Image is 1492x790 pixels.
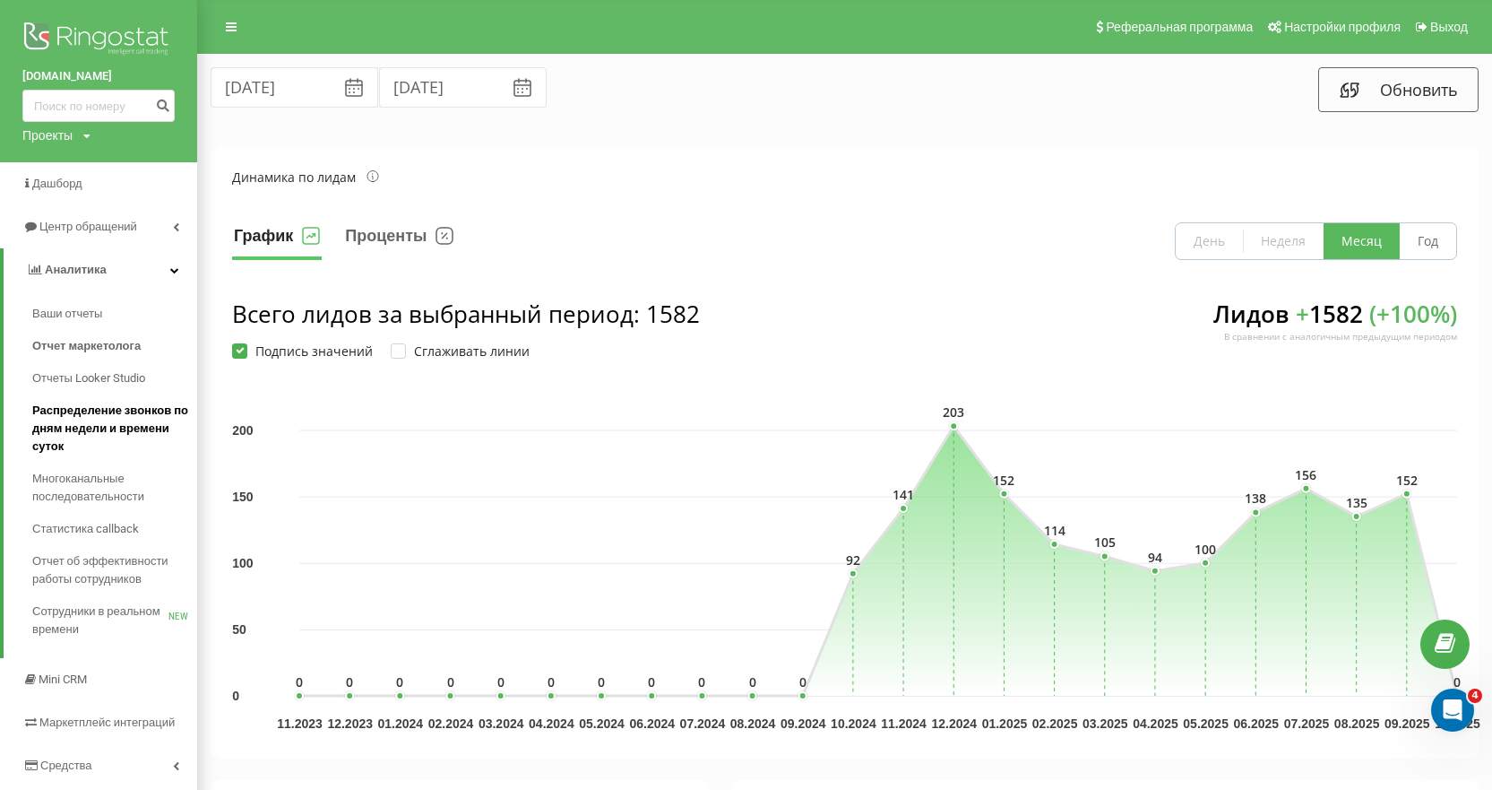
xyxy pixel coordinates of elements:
text: 156 [1295,466,1316,483]
span: Отчет маркетолога [32,337,141,355]
text: 08.2025 [1334,716,1380,731]
text: 0 [799,673,806,690]
text: 0 [598,673,605,690]
label: Подпись значений [232,343,373,359]
a: Ваши отчеты [32,298,197,330]
button: Месяц [1324,223,1400,259]
text: 09.2025 [1384,716,1430,731]
span: Аналитика [45,263,107,276]
a: Отчеты Looker Studio [32,362,197,395]
text: 01.2024 [378,716,424,731]
input: Поиск по номеру [22,90,175,122]
span: Средства [40,759,92,772]
text: 05.2025 [1183,716,1229,731]
text: 200 [232,423,254,438]
div: Всего лидов за выбранный период : 1582 [232,298,700,330]
text: 152 [1396,472,1418,489]
text: 100 [232,556,254,570]
button: Обновить [1318,67,1479,112]
text: 0 [749,673,756,690]
span: Распределение звонков по дням недели и времени суток [32,402,188,456]
span: Многоканальные последовательности [32,470,188,506]
img: Ringostat logo [22,18,175,63]
text: 03.2024 [479,716,524,731]
span: Выход [1430,20,1468,34]
text: 135 [1346,494,1367,511]
text: 203 [943,404,964,421]
text: 06.2025 [1233,716,1279,731]
div: В сравнении с аналогичным предыдущим периодом [1213,330,1457,343]
text: 0 [1453,673,1461,690]
span: Статистика callback [32,520,139,538]
text: 141 [893,486,914,503]
span: Ваши отчеты [32,305,102,323]
span: + [1296,298,1309,330]
text: 0 [698,673,705,690]
text: 0 [648,673,655,690]
text: 138 [1245,490,1266,507]
a: Многоканальные последовательности [32,463,197,513]
span: Маркетплейс интеграций [39,716,175,729]
button: Проценты [343,222,455,260]
text: 01.2025 [982,716,1028,731]
span: Настройки профиля [1284,20,1401,34]
span: ( + 100 %) [1369,298,1457,330]
text: 0 [447,673,454,690]
text: 152 [993,472,1014,489]
span: Центр обращений [39,220,137,233]
a: Статистика callback [32,513,197,545]
text: 0 [232,689,239,703]
text: 12.2023 [327,716,373,731]
text: 06.2024 [629,716,675,731]
iframe: Intercom live chat [1431,689,1474,732]
text: 02.2025 [1032,716,1078,731]
text: 114 [1044,522,1065,539]
span: Реферальная программа [1106,20,1253,34]
text: 0 [548,673,555,690]
text: 105 [1094,534,1116,551]
a: Отчет маркетолога [32,330,197,362]
a: Распределение звонков по дням недели и времени суток [32,395,197,463]
a: Аналитика [4,248,197,291]
div: Проекты [22,126,73,144]
div: Динамика по лидам [232,168,379,187]
text: 0 [296,673,303,690]
span: Mini CRM [39,673,87,686]
span: Отчеты Looker Studio [32,369,145,387]
button: График [232,222,322,260]
text: 03.2025 [1082,716,1128,731]
a: Сотрудники в реальном времениNEW [32,595,197,646]
div: Лидов 1582 [1213,298,1457,359]
text: 0 [346,673,353,690]
text: 50 [232,622,246,637]
span: Отчет об эффективности работы сотрудников [32,552,188,588]
text: 150 [232,490,254,504]
text: 11.2023 [277,716,323,731]
text: 02.2024 [428,716,474,731]
text: 11.2024 [881,716,927,731]
span: Сотрудники в реальном времени [32,603,168,638]
label: Сглаживать линии [391,343,530,359]
a: Отчет об эффективности работы сотрудников [32,545,197,595]
text: 0 [396,673,403,690]
text: 04.2025 [1133,716,1178,731]
text: 0 [497,673,505,690]
text: 09.2024 [780,716,826,731]
text: 94 [1148,549,1162,566]
text: 05.2024 [579,716,625,731]
span: Дашборд [32,177,82,190]
button: Год [1400,223,1456,259]
text: 12.2024 [931,716,977,731]
text: 08.2024 [730,716,776,731]
a: [DOMAIN_NAME] [22,67,175,85]
text: 92 [846,551,860,569]
text: 10.2024 [831,716,876,731]
text: 100 [1194,541,1216,558]
text: 07.2025 [1284,716,1330,731]
span: 4 [1468,689,1482,703]
text: 04.2024 [529,716,574,731]
text: 07.2024 [680,716,726,731]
